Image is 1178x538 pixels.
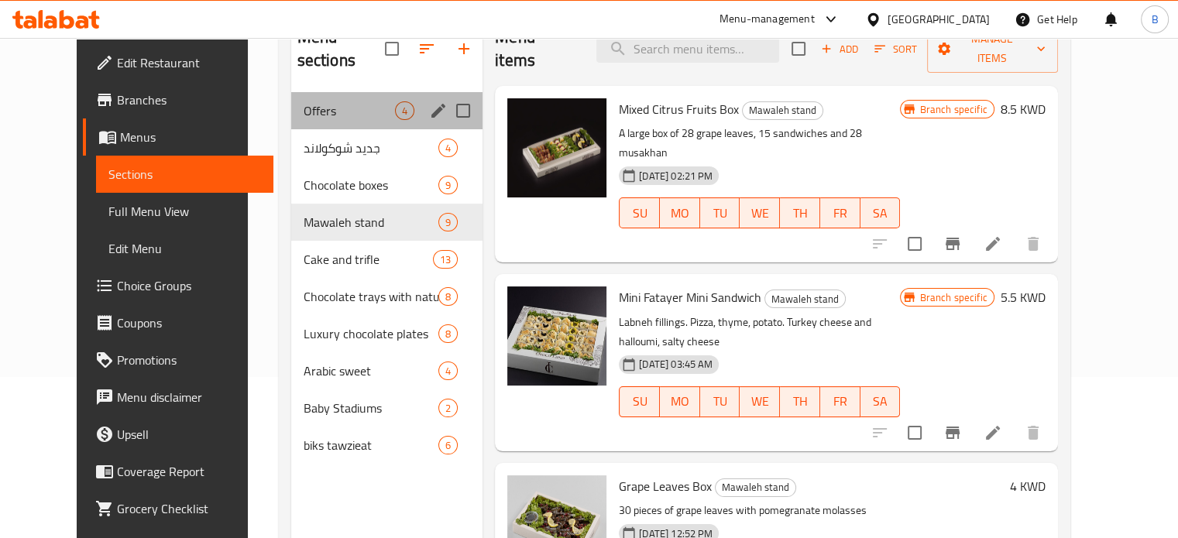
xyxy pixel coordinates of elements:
span: SU [626,202,654,224]
button: TU [700,197,740,228]
span: Mixed Citrus Fruits Box [619,98,739,121]
span: 13 [434,252,457,267]
p: 30 pieces of grape leaves with pomegranate molasses [619,501,1004,520]
span: Chocolate boxes [304,176,438,194]
button: WE [740,386,780,417]
span: 9 [439,215,457,230]
span: 8 [439,327,457,341]
a: Menus [83,118,273,156]
span: Branch specific [913,290,993,305]
div: Luxury chocolate plates [304,324,438,343]
div: Cake and trifle13 [291,241,483,278]
nav: Menu sections [291,86,483,470]
span: 6 [439,438,457,453]
div: Baby Stadiums [304,399,438,417]
span: Grape Leaves Box [619,475,712,498]
button: Branch-specific-item [934,414,971,451]
span: Branch specific [913,102,993,117]
a: Choice Groups [83,267,273,304]
span: MO [666,390,694,413]
span: Promotions [117,351,261,369]
div: biks tawzieat6 [291,427,483,464]
span: Edit Menu [108,239,261,258]
h6: 8.5 KWD [1001,98,1046,120]
div: items [438,436,458,454]
span: Select to update [898,228,931,260]
span: Select section [782,33,815,65]
h6: 5.5 KWD [1001,286,1046,308]
span: Add [819,40,860,58]
a: Edit Menu [96,230,273,267]
button: TU [700,386,740,417]
div: Mawaleh stand [764,290,846,308]
a: Upsell [83,416,273,453]
span: SA [867,390,895,413]
a: Coverage Report [83,453,273,490]
span: Cake and trifle [304,250,433,269]
span: Mawaleh stand [743,101,823,119]
button: delete [1015,414,1052,451]
a: Branches [83,81,273,118]
span: Arabic sweet [304,362,438,380]
h2: Menu sections [297,26,386,72]
span: WE [746,202,774,224]
button: Add [815,37,864,61]
div: items [438,399,458,417]
span: B [1151,11,1158,28]
span: Choice Groups [117,276,261,295]
span: Select to update [898,416,931,449]
div: Arabic sweet4 [291,352,483,389]
h2: Menu items [495,26,578,72]
button: MO [660,197,700,228]
div: جديد شوكولاند4 [291,129,483,166]
span: Grocery Checklist [117,499,261,518]
img: Mini Fatayer Mini Sandwich [507,286,606,386]
button: Manage items [927,25,1058,73]
span: Chocolate trays with natural roses [304,287,438,306]
span: Mawaleh stand [304,213,438,231]
span: Sort [874,40,917,58]
div: Luxury chocolate plates8 [291,315,483,352]
button: SA [860,386,901,417]
span: FR [826,390,854,413]
p: A large box of 28 grape leaves, 15 sandwiches and 28 musakhan [619,124,900,163]
div: Mawaleh stand [742,101,823,120]
span: Branches [117,91,261,109]
span: 4 [439,141,457,156]
a: Edit Restaurant [83,44,273,81]
div: Offers4edit [291,92,483,129]
a: Menu disclaimer [83,379,273,416]
span: [DATE] 03:45 AM [633,357,719,372]
span: جديد شوكولاند [304,139,438,157]
span: Mini Fatayer Mini Sandwich [619,286,761,309]
span: Sections [108,165,261,183]
div: Baby Stadiums2 [291,389,483,427]
button: Sort [871,37,921,61]
button: TH [780,197,820,228]
span: Sort items [864,37,927,61]
span: Mawaleh stand [765,290,845,308]
span: 2 [439,401,457,416]
span: Upsell [117,425,261,444]
span: Menus [120,128,261,146]
div: items [438,324,458,343]
span: Offers [304,101,395,120]
button: Branch-specific-item [934,225,971,262]
span: TU [706,202,734,224]
button: FR [820,197,860,228]
span: SU [626,390,654,413]
button: FR [820,386,860,417]
div: items [395,101,414,120]
span: MO [666,202,694,224]
span: Coverage Report [117,462,261,481]
span: Sort sections [408,30,445,67]
a: Edit menu item [984,235,1002,253]
a: Full Menu View [96,193,273,230]
span: Mawaleh stand [716,478,795,496]
button: SU [619,386,660,417]
span: TU [706,390,734,413]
